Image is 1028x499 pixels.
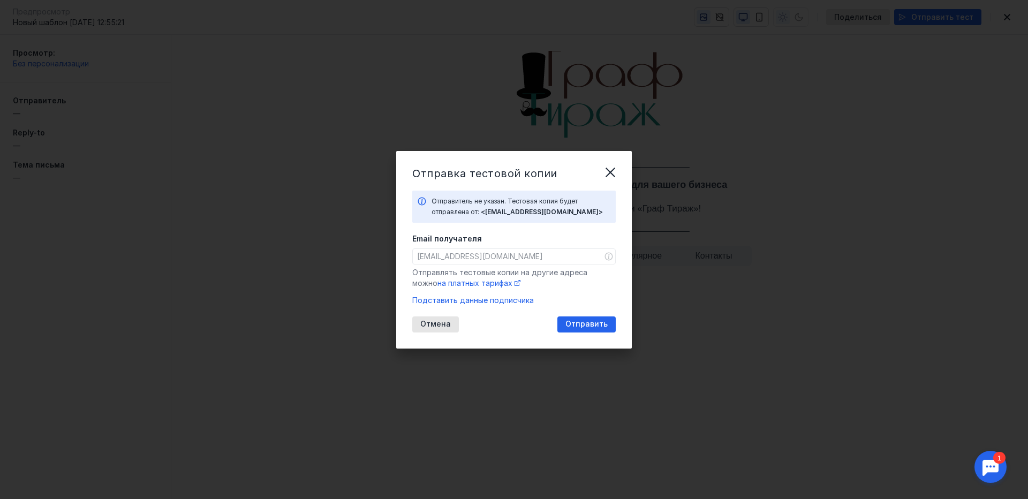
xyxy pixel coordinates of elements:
[301,145,556,155] strong: Профессиональная полиграфия для вашего бизнеса
[420,320,451,329] span: Отмена
[412,296,534,305] span: Подставить данные подписчика
[437,278,520,288] a: на платных тарифах
[298,215,331,227] a: Новинки
[481,208,603,216] b: <[EMAIL_ADDRESS][DOMAIN_NAME]>
[412,316,459,332] button: Отмена
[327,169,530,179] span: Приветствуем вас в типографии «Граф Тираж»!
[432,196,610,217] div: Отправитель не указан. Тестовая копия будет отправлена от:
[412,233,482,244] span: Email получателя
[412,295,534,306] button: Подставить данные подписчика
[437,278,512,288] span: на платных тарифах
[524,215,561,227] a: Контакты
[557,316,616,332] button: Отправить
[412,267,616,289] div: Отправлять тестовые копии на другие адреса можно
[379,215,403,227] a: Акции
[412,167,557,180] span: Отправка тестовой копии
[442,215,490,227] a: Популярное
[565,320,608,329] span: Отправить
[24,6,36,18] div: 1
